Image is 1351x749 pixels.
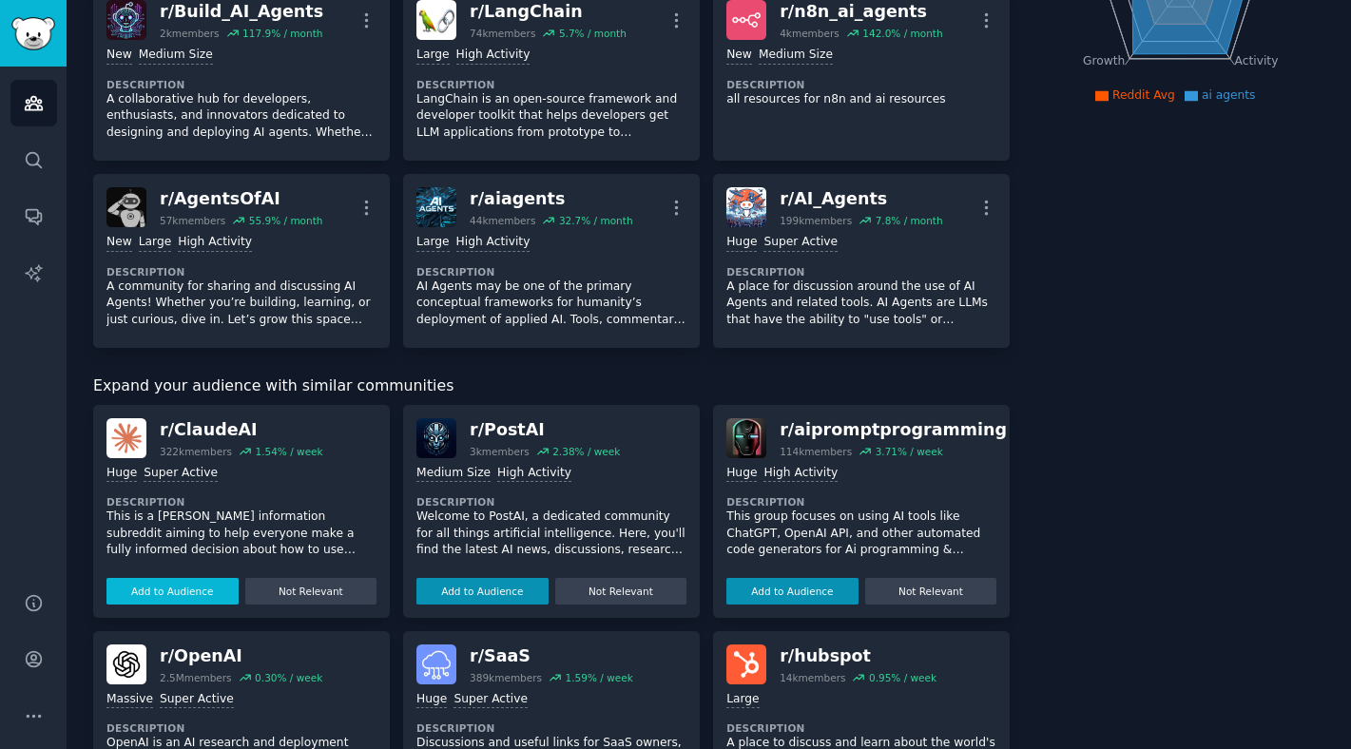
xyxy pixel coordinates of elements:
[416,691,447,709] div: Huge
[780,214,852,227] div: 199k members
[139,47,213,65] div: Medium Size
[106,234,132,252] div: New
[759,47,833,65] div: Medium Size
[255,671,322,684] div: 0.30 % / week
[160,187,322,211] div: r/ AgentsOfAI
[876,445,943,458] div: 3.71 % / week
[713,174,1010,348] a: AI_Agentsr/AI_Agents199kmembers7.8% / monthHugeSuper ActiveDescriptionA place for discussion arou...
[416,91,686,142] p: LangChain is an open-source framework and developer toolkit that helps developers get LLM applica...
[106,465,137,483] div: Huge
[456,47,531,65] div: High Activity
[416,465,491,483] div: Medium Size
[780,418,1007,442] div: r/ aipromptprogramming
[144,465,218,483] div: Super Active
[416,187,456,227] img: aiagents
[726,418,766,458] img: aipromptprogramming
[876,214,943,227] div: 7.8 % / month
[763,234,838,252] div: Super Active
[470,445,530,458] div: 3k members
[249,214,323,227] div: 55.9 % / month
[726,91,996,108] p: all resources for n8n and ai resources
[160,27,220,40] div: 2k members
[726,78,996,91] dt: Description
[93,374,454,398] span: Expand your audience with similar communities
[470,671,542,684] div: 389k members
[106,91,376,142] p: A collaborative hub for developers, enthusiasts, and innovators dedicated to designing and deploy...
[780,27,840,40] div: 4k members
[416,644,456,684] img: SaaS
[416,265,686,278] dt: Description
[11,17,55,50] img: GummySearch logo
[726,644,766,684] img: hubspot
[726,47,752,65] div: New
[1083,54,1125,67] tspan: Growth
[726,509,996,559] p: This group focuses on using AI tools like ChatGPT, OpenAI API, and other automated code generator...
[416,578,549,605] button: Add to Audience
[106,509,376,559] p: This is a [PERSON_NAME] information subreddit aiming to help everyone make a fully informed decis...
[497,465,571,483] div: High Activity
[106,418,146,458] img: ClaudeAI
[139,234,171,252] div: Large
[454,691,528,709] div: Super Active
[780,671,845,684] div: 14k members
[470,187,632,211] div: r/ aiagents
[726,265,996,278] dt: Description
[242,27,322,40] div: 117.9 % / month
[566,671,633,684] div: 1.59 % / week
[106,578,239,605] button: Add to Audience
[470,27,535,40] div: 74k members
[470,214,535,227] div: 44k members
[552,445,620,458] div: 2.38 % / week
[869,671,936,684] div: 0.95 % / week
[559,214,633,227] div: 32.7 % / month
[555,578,687,605] button: Not Relevant
[255,445,322,458] div: 1.54 % / week
[160,445,232,458] div: 322k members
[763,465,838,483] div: High Activity
[160,671,232,684] div: 2.5M members
[780,644,936,668] div: r/ hubspot
[106,278,376,329] p: A community for sharing and discussing AI Agents! Whether you’re building, learning, or just curi...
[1202,88,1256,102] span: ai agents
[470,418,620,442] div: r/ PostAI
[416,721,686,735] dt: Description
[160,418,323,442] div: r/ ClaudeAI
[416,78,686,91] dt: Description
[160,691,234,709] div: Super Active
[862,27,942,40] div: 142.0 % / month
[726,691,759,709] div: Large
[780,445,852,458] div: 114k members
[726,578,859,605] button: Add to Audience
[106,187,146,227] img: AgentsOfAI
[416,418,456,458] img: PostAI
[865,578,997,605] button: Not Relevant
[559,27,627,40] div: 5.7 % / month
[403,174,700,348] a: aiagentsr/aiagents44kmembers32.7% / monthLargeHigh ActivityDescriptionAI Agents may be one of the...
[416,509,686,559] p: Welcome to PostAI, a dedicated community for all things artificial intelligence. Here, you'll fin...
[160,214,225,227] div: 57k members
[726,278,996,329] p: A place for discussion around the use of AI Agents and related tools. AI Agents are LLMs that hav...
[416,278,686,329] p: AI Agents may be one of the primary conceptual frameworks for humanity’s deployment of applied AI...
[106,691,153,709] div: Massive
[106,78,376,91] dt: Description
[726,234,757,252] div: Huge
[93,174,390,348] a: AgentsOfAIr/AgentsOfAI57kmembers55.9% / monthNewLargeHigh ActivityDescriptionA community for shar...
[726,187,766,227] img: AI_Agents
[106,721,376,735] dt: Description
[726,465,757,483] div: Huge
[106,495,376,509] dt: Description
[416,47,449,65] div: Large
[456,234,531,252] div: High Activity
[416,495,686,509] dt: Description
[1235,54,1279,67] tspan: Activity
[245,578,377,605] button: Not Relevant
[726,721,996,735] dt: Description
[470,644,633,668] div: r/ SaaS
[106,644,146,684] img: OpenAI
[106,47,132,65] div: New
[178,234,252,252] div: High Activity
[106,265,376,278] dt: Description
[726,495,996,509] dt: Description
[780,187,942,211] div: r/ AI_Agents
[1112,88,1175,102] span: Reddit Avg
